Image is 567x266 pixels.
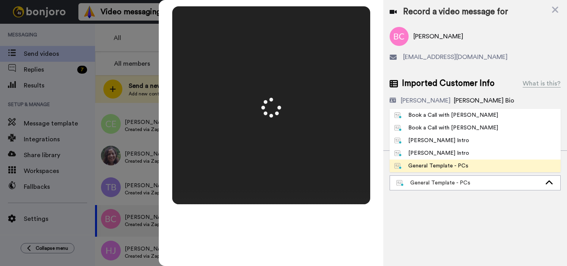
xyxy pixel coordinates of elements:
span: [PERSON_NAME] Bio [454,97,514,104]
img: nextgen-template.svg [394,163,402,169]
img: nextgen-template.svg [394,138,402,144]
div: [PERSON_NAME] [401,96,451,105]
div: General Template - PCs [396,179,541,187]
div: Book a Call with [PERSON_NAME] [394,124,498,132]
img: nextgen-template.svg [394,125,402,131]
span: Imported Customer Info [402,78,495,89]
div: Book a Call with [PERSON_NAME] [394,111,498,119]
div: What is this? [523,79,561,88]
span: [EMAIL_ADDRESS][DOMAIN_NAME] [403,52,508,62]
div: [PERSON_NAME] Intro [394,137,469,144]
img: nextgen-template.svg [394,112,402,119]
img: nextgen-template.svg [396,180,404,186]
div: [PERSON_NAME] Intro [394,149,469,157]
div: General Template - PCs [394,162,468,170]
img: nextgen-template.svg [394,150,402,157]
